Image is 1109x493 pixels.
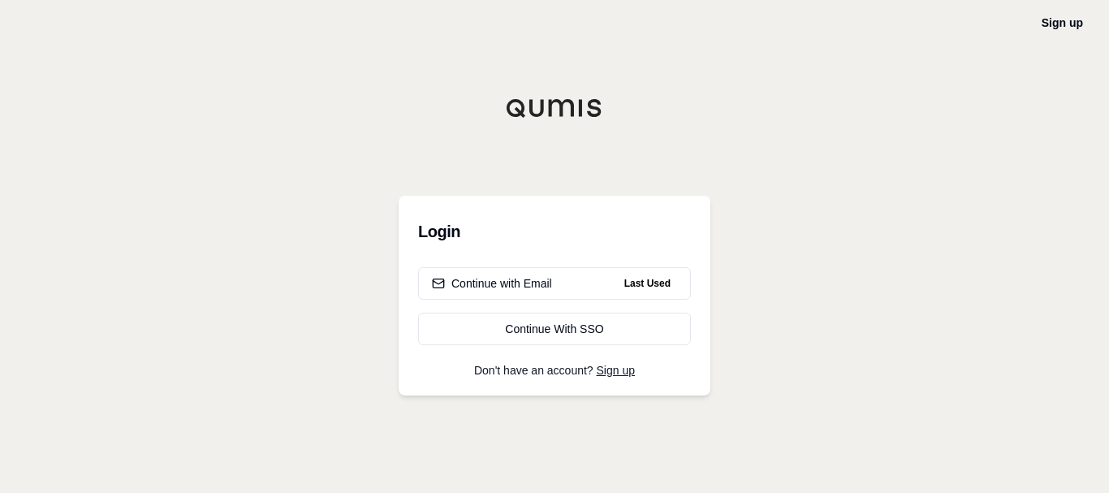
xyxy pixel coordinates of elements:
[418,365,691,376] p: Don't have an account?
[597,364,635,377] a: Sign up
[506,98,603,118] img: Qumis
[1042,16,1083,29] a: Sign up
[418,215,691,248] h3: Login
[432,275,552,292] div: Continue with Email
[418,313,691,345] a: Continue With SSO
[432,321,677,337] div: Continue With SSO
[418,267,691,300] button: Continue with EmailLast Used
[618,274,677,293] span: Last Used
